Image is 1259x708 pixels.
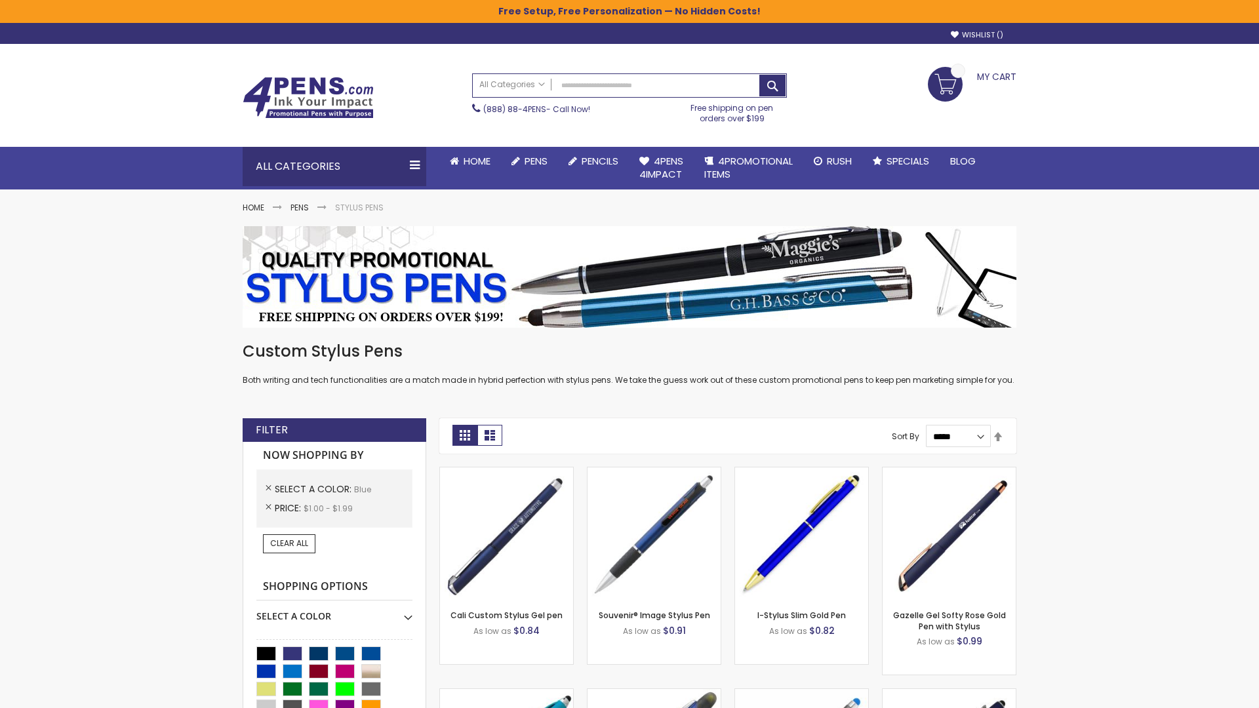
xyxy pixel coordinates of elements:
[677,98,788,124] div: Free shipping on pen orders over $199
[704,154,793,181] span: 4PROMOTIONAL ITEMS
[951,30,1003,40] a: Wishlist
[440,467,573,478] a: Cali Custom Stylus Gel pen-Blue
[893,610,1006,631] a: Gazelle Gel Softy Rose Gold Pen with Stylus
[940,147,986,176] a: Blog
[757,610,846,621] a: I-Stylus Slim Gold Pen
[735,688,868,699] a: Islander Softy Gel with Stylus - ColorJet Imprint-Blue
[304,503,353,514] span: $1.00 - $1.99
[809,624,835,637] span: $0.82
[473,74,551,96] a: All Categories
[256,442,412,469] strong: Now Shopping by
[452,425,477,446] strong: Grid
[243,226,1016,328] img: Stylus Pens
[501,147,558,176] a: Pens
[256,573,412,601] strong: Shopping Options
[439,147,501,176] a: Home
[275,482,354,496] span: Select A Color
[513,624,540,637] span: $0.84
[629,147,694,189] a: 4Pens4impact
[440,467,573,600] img: Cali Custom Stylus Gel pen-Blue
[558,147,629,176] a: Pencils
[917,636,955,647] span: As low as
[256,423,288,437] strong: Filter
[694,147,803,189] a: 4PROMOTIONALITEMS
[957,635,982,648] span: $0.99
[735,467,868,600] img: I-Stylus Slim Gold-Blue
[883,467,1016,478] a: Gazelle Gel Softy Rose Gold Pen with Stylus-Blue
[479,79,545,90] span: All Categories
[582,154,618,168] span: Pencils
[243,147,426,186] div: All Categories
[950,154,976,168] span: Blog
[243,202,264,213] a: Home
[354,484,371,495] span: Blue
[883,688,1016,699] a: Custom Soft Touch® Metal Pens with Stylus-Blue
[663,624,686,637] span: $0.91
[803,147,862,176] a: Rush
[588,467,721,478] a: Souvenir® Image Stylus Pen-Blue
[892,431,919,442] label: Sort By
[883,467,1016,600] img: Gazelle Gel Softy Rose Gold Pen with Stylus-Blue
[588,467,721,600] img: Souvenir® Image Stylus Pen-Blue
[827,154,852,168] span: Rush
[440,688,573,699] a: Neon Stylus Highlighter-Pen Combo-Blue
[290,202,309,213] a: Pens
[270,538,308,549] span: Clear All
[450,610,563,621] a: Cali Custom Stylus Gel pen
[243,341,1016,362] h1: Custom Stylus Pens
[599,610,710,621] a: Souvenir® Image Stylus Pen
[483,104,546,115] a: (888) 88-4PENS
[275,501,304,515] span: Price
[243,77,374,119] img: 4Pens Custom Pens and Promotional Products
[464,154,490,168] span: Home
[887,154,929,168] span: Specials
[623,625,661,637] span: As low as
[525,154,548,168] span: Pens
[735,467,868,478] a: I-Stylus Slim Gold-Blue
[335,202,384,213] strong: Stylus Pens
[243,341,1016,386] div: Both writing and tech functionalities are a match made in hybrid perfection with stylus pens. We ...
[639,154,683,181] span: 4Pens 4impact
[263,534,315,553] a: Clear All
[862,147,940,176] a: Specials
[588,688,721,699] a: Souvenir® Jalan Highlighter Stylus Pen Combo-Blue
[473,625,511,637] span: As low as
[483,104,590,115] span: - Call Now!
[256,600,412,623] div: Select A Color
[769,625,807,637] span: As low as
